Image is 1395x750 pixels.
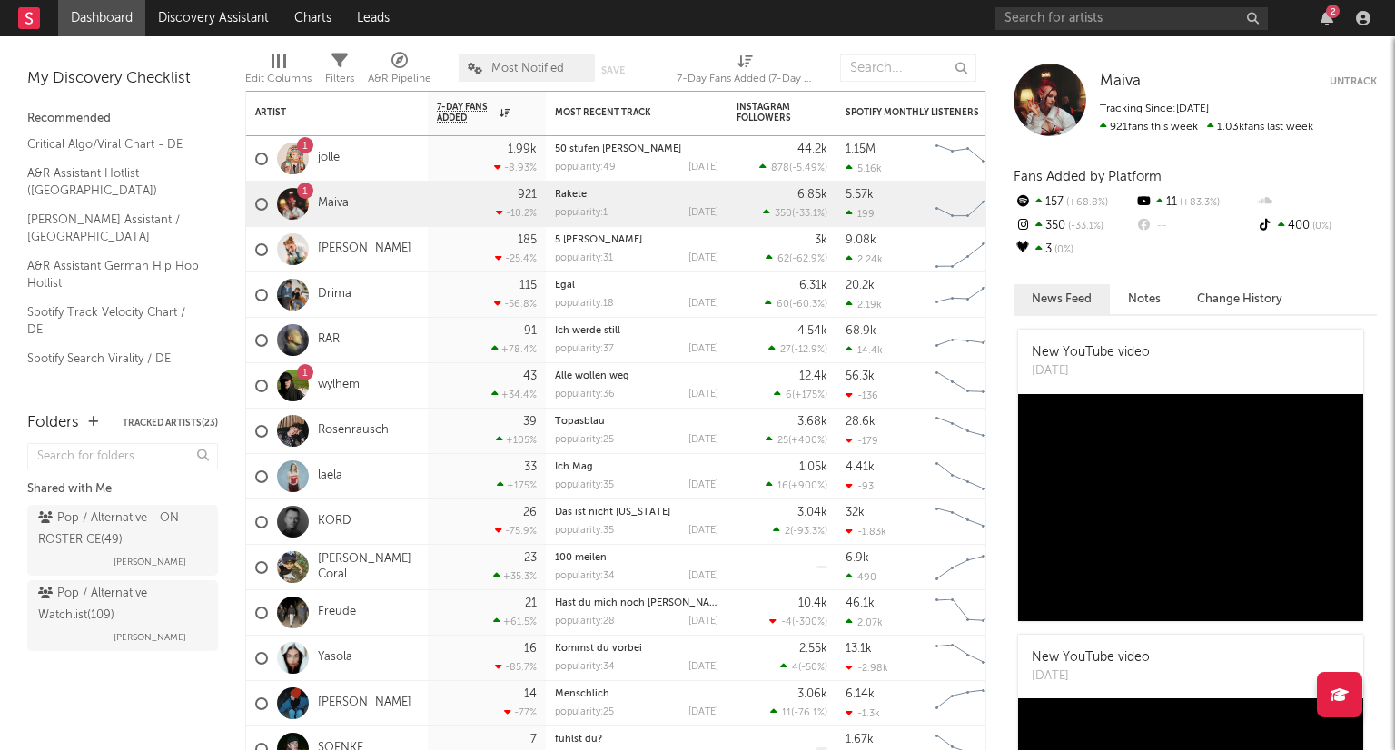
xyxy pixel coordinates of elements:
div: Alle wollen weg [555,371,718,381]
div: Instagram Followers [737,102,800,123]
div: -1.83k [846,526,886,538]
div: Shared with Me [27,479,218,500]
div: 4.41k [846,461,875,473]
a: Rosenrausch [318,423,389,439]
a: Topasblau [555,417,605,427]
div: 3.06k [797,688,827,700]
div: popularity: 28 [555,617,615,627]
input: Search for artists [995,7,1268,30]
div: Pop / Alternative Watchlist ( 109 ) [38,583,203,627]
a: 50 stufen [PERSON_NAME] [555,144,681,154]
span: +900 % [791,481,825,491]
div: 11 [1134,191,1255,214]
span: -62.9 % [792,254,825,264]
div: New YouTube video [1032,343,1150,362]
div: 39 [523,416,537,428]
div: 1.67k [846,734,874,745]
div: 400 [1256,214,1377,238]
div: 5 TB Geduld [555,235,718,245]
div: 6.85k [797,189,827,201]
div: +61.5 % [493,616,537,627]
div: 13.1k [846,643,872,655]
span: -60.3 % [792,300,825,310]
svg: Chart title [927,681,1009,726]
div: +175 % [497,479,537,491]
a: [PERSON_NAME] [318,242,411,257]
span: -50 % [801,663,825,673]
div: popularity: 35 [555,526,614,536]
a: jolle [318,151,340,166]
span: +83.3 % [1177,198,1220,208]
div: fühlst du? [555,735,718,745]
div: Topasblau [555,417,718,427]
div: popularity: 37 [555,344,614,354]
div: 12.4k [799,370,827,382]
div: ( ) [773,525,827,537]
div: 44.2k [797,143,827,155]
span: 7-Day Fans Added [437,102,495,123]
div: 3.68k [797,416,827,428]
a: [PERSON_NAME] [318,696,411,711]
div: New YouTube video [1032,648,1150,667]
span: 62 [777,254,789,264]
div: 91 [524,325,537,337]
span: 350 [775,209,792,219]
svg: Chart title [927,590,1009,636]
div: 5.16k [846,163,882,174]
div: ( ) [766,434,827,446]
svg: Chart title [927,182,1009,227]
span: 921 fans this week [1100,122,1198,133]
span: 2 [785,527,790,537]
a: Maiva [1100,73,1141,91]
div: 23 [524,552,537,564]
div: -179 [846,435,878,447]
a: Yasola [318,650,352,666]
span: +68.8 % [1064,198,1108,208]
div: 26 [523,507,537,518]
a: Pop / Alternative Watchlist(109)[PERSON_NAME] [27,580,218,651]
div: 2.24k [846,253,883,265]
div: 3.04k [797,507,827,518]
div: 7-Day Fans Added (7-Day Fans Added) [677,45,813,98]
svg: Chart title [927,636,1009,681]
div: Ich werde still [555,326,718,336]
div: 9.08k [846,234,876,246]
input: Search... [840,54,976,82]
div: ( ) [763,207,827,219]
div: [DATE] [688,253,718,263]
div: ( ) [765,298,827,310]
div: -77 % [504,706,537,718]
div: 6.14k [846,688,875,700]
span: Fans Added by Platform [1014,170,1162,183]
button: News Feed [1014,284,1110,314]
a: KORD [318,514,351,529]
span: 0 % [1310,222,1331,232]
div: My Discovery Checklist [27,68,218,90]
span: Most Notified [491,63,564,74]
div: popularity: 25 [555,707,614,717]
svg: Chart title [927,136,1009,182]
span: -300 % [795,617,825,627]
div: ( ) [774,389,827,400]
div: -85.7 % [495,661,537,673]
span: -4 [781,617,792,627]
div: [DATE] [688,571,718,581]
div: +105 % [496,434,537,446]
div: [DATE] [688,662,718,672]
div: -136 [846,390,878,401]
div: 68.9k [846,325,876,337]
a: laela [318,469,342,484]
div: popularity: 18 [555,299,614,309]
div: +34.4 % [491,389,537,400]
div: popularity: 34 [555,662,615,672]
div: ( ) [766,252,827,264]
span: +400 % [791,436,825,446]
div: Pop / Alternative - ON ROSTER CE ( 49 ) [38,508,203,551]
div: 20.2k [846,280,875,291]
a: Freude [318,605,356,620]
span: [PERSON_NAME] [114,551,186,573]
span: 878 [771,163,789,173]
span: 27 [780,345,791,355]
div: Kommst du vorbei [555,644,718,654]
div: popularity: 49 [555,163,616,173]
